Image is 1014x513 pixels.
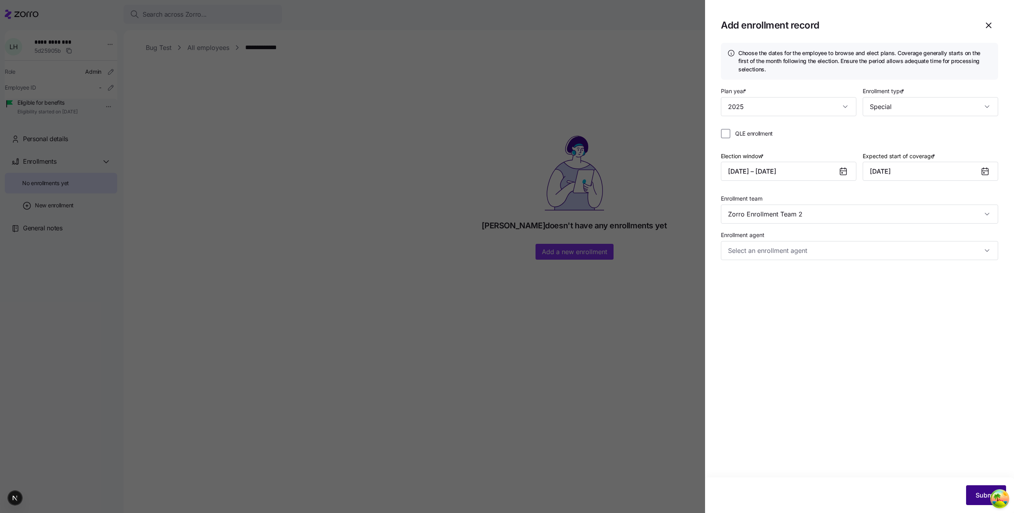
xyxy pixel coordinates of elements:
[721,152,765,161] label: Election window
[738,49,992,73] h4: Choose the dates for the employee to browse and elect plans. Coverage generally starts on the fir...
[863,162,998,181] input: MM/DD/YYYY
[863,152,937,161] label: Expected start of coverage
[992,491,1008,507] button: Open Tanstack query devtools
[721,231,764,239] label: Enrollment agent
[735,130,773,138] span: QLE enrollment
[966,485,1006,505] button: Submit
[721,194,762,203] label: Enrollment team
[976,490,997,500] span: Submit
[863,87,906,96] label: Enrollment type
[721,162,856,181] button: [DATE] – [DATE]
[721,87,748,96] label: Plan year
[721,205,998,224] input: Select an enrollment team
[863,97,998,116] input: Enrollment type
[721,241,998,260] input: Select an enrollment agent
[721,19,973,31] h1: Add enrollment record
